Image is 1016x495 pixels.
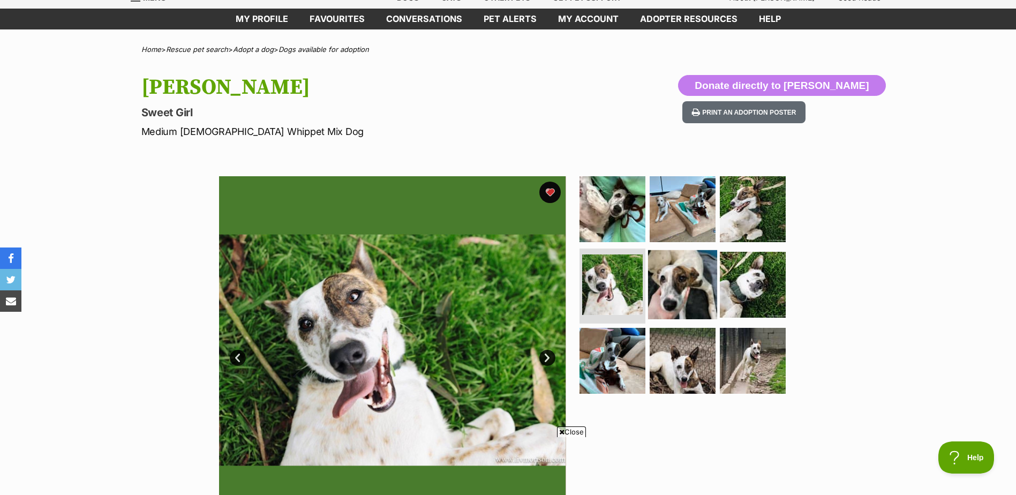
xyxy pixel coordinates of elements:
a: Favourites [299,9,375,29]
a: Next [539,350,555,366]
img: Photo of Dizzy Babbington [720,176,786,242]
a: My profile [225,9,299,29]
a: Adopt a dog [233,45,274,54]
a: Home [141,45,161,54]
img: Photo of Dizzy Babbington [580,176,645,242]
a: Help [748,9,792,29]
a: Rescue pet search [166,45,228,54]
img: Photo of Dizzy Babbington [582,254,643,315]
a: Adopter resources [629,9,748,29]
a: My account [547,9,629,29]
a: Pet alerts [473,9,547,29]
h1: [PERSON_NAME] [141,75,594,100]
img: Photo of Dizzy Babbington [648,250,717,319]
img: Photo of Dizzy Babbington [650,176,716,242]
img: Photo of Dizzy Babbington [650,328,716,394]
img: Photo of Dizzy Babbington [580,328,645,394]
span: Close [557,426,586,437]
img: consumer-privacy-logo.png [1,1,10,10]
a: conversations [375,9,473,29]
img: Photo of Dizzy Babbington [720,252,786,318]
p: Medium [DEMOGRAPHIC_DATA] Whippet Mix Dog [141,124,594,139]
button: Print an adoption poster [682,101,806,123]
div: > > > [115,46,902,54]
img: Photo of Dizzy Babbington [720,328,786,394]
button: Donate directly to [PERSON_NAME] [678,75,885,96]
a: Dogs available for adoption [279,45,369,54]
iframe: Help Scout Beacon - Open [938,441,995,474]
iframe: Advertisement [313,441,703,490]
button: favourite [539,182,561,203]
a: Prev [230,350,246,366]
p: Sweet Girl [141,105,594,120]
